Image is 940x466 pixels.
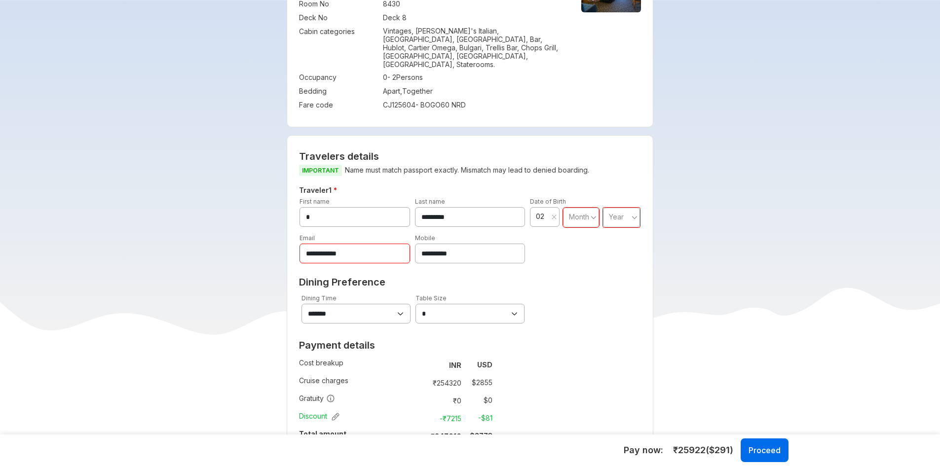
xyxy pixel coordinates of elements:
td: Cabin categories [299,25,378,71]
td: -$ 81 [465,411,492,425]
h2: Payment details [299,339,492,351]
td: : [419,409,424,427]
td: : [378,84,383,98]
td: : [378,11,383,25]
strong: INR [449,361,461,369]
span: 02 [536,212,548,221]
label: Date of Birth [530,198,566,205]
label: Mobile [415,234,435,242]
button: Clear [551,212,557,222]
strong: $ 2773 [470,431,492,440]
svg: angle down [632,213,638,222]
td: : [419,392,424,409]
label: Table Size [415,294,447,302]
td: Cruise charges [299,374,419,392]
td: : [419,356,424,374]
h5: Pay now: [624,444,663,456]
td: $ 2855 [465,376,492,390]
label: First name [300,198,330,205]
button: Proceed [741,438,789,462]
span: Apart , [383,87,402,95]
td: $ 0 [465,394,492,407]
label: Last name [415,198,445,205]
svg: close [551,214,557,220]
strong: USD [477,360,492,369]
td: Deck No [299,11,378,25]
td: Bedding [299,84,378,98]
svg: angle down [591,213,597,222]
h2: Dining Preference [299,276,641,288]
h2: Travelers details [299,150,641,162]
p: Name must match passport exactly. Mismatch may lead to denied boarding. [299,164,641,177]
span: Gratuity [299,394,335,403]
strong: ₹ 247016 [431,432,461,440]
p: Vintages, [PERSON_NAME]'s Italian, [GEOGRAPHIC_DATA], [GEOGRAPHIC_DATA], Bar, Hublot, Cartier Ome... [383,27,564,69]
td: Fare code [299,98,378,112]
td: -₹ 7215 [424,411,465,425]
span: IMPORTANT [299,165,342,176]
h5: Traveler 1 [297,184,643,196]
td: Cost breakup [299,356,419,374]
td: : [419,374,424,392]
td: ₹ 254320 [424,376,465,390]
span: Month [569,213,589,221]
label: Email [300,234,315,242]
td: 0 - 2 Persons [383,71,564,84]
span: ₹ 25922 ($ 291 ) [673,444,733,457]
td: Occupancy [299,71,378,84]
strong: Total amount [299,430,346,438]
span: Year [609,213,624,221]
span: Together [402,87,433,95]
td: : [378,98,383,112]
span: Discount [299,411,339,421]
td: Deck 8 [383,11,564,25]
td: : [378,25,383,71]
td: ₹ 0 [424,394,465,407]
label: Dining Time [301,294,337,302]
td: : [419,427,424,445]
td: : [378,71,383,84]
div: CJ125604 - BOGO60 NRD [383,100,564,110]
